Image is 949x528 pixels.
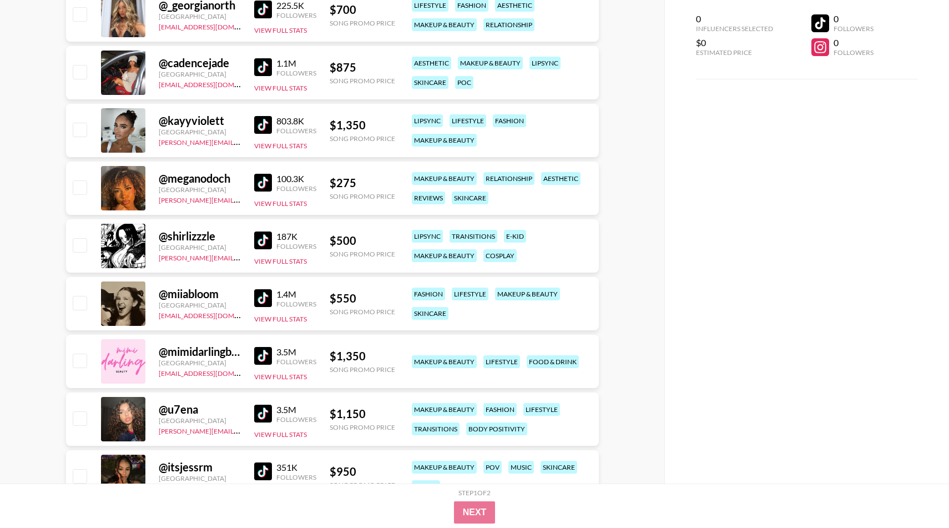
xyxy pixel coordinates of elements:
[412,114,443,127] div: lipsync
[276,115,316,127] div: 803.8K
[159,78,270,89] a: [EMAIL_ADDRESS][DOMAIN_NAME]
[254,26,307,34] button: View Full Stats
[330,118,395,132] div: $ 1,350
[483,18,534,31] div: relationship
[254,199,307,208] button: View Full Stats
[254,174,272,192] img: TikTok
[493,114,526,127] div: fashion
[276,346,316,358] div: 3.5M
[159,345,241,359] div: @ mimidarlingbeauty
[330,407,395,421] div: $ 1,150
[254,232,272,249] img: TikTok
[159,21,270,31] a: [EMAIL_ADDRESS][DOMAIN_NAME]
[483,461,502,474] div: pov
[159,474,241,482] div: [GEOGRAPHIC_DATA]
[159,243,241,252] div: [GEOGRAPHIC_DATA]
[159,287,241,301] div: @ miiabloom
[254,315,307,323] button: View Full Stats
[254,373,307,381] button: View Full Stats
[696,37,773,48] div: $0
[330,3,395,17] div: $ 700
[696,24,773,33] div: Influencers Selected
[254,405,272,423] img: TikTok
[455,76,473,89] div: poc
[159,252,323,262] a: [PERSON_NAME][EMAIL_ADDRESS][DOMAIN_NAME]
[159,229,241,243] div: @ shirlizzzle
[412,403,477,416] div: makeup & beauty
[330,465,395,479] div: $ 950
[159,114,241,128] div: @ kayyviolett
[276,473,316,481] div: Followers
[330,192,395,200] div: Song Promo Price
[159,70,241,78] div: [GEOGRAPHIC_DATA]
[159,56,241,70] div: @ cadencejade
[412,307,448,320] div: skincare
[483,249,517,262] div: cosplay
[412,461,477,474] div: makeup & beauty
[159,172,241,185] div: @ meganodoch
[159,460,241,474] div: @ itsjessrm
[454,501,496,524] button: Next
[159,185,241,194] div: [GEOGRAPHIC_DATA]
[330,234,395,248] div: $ 500
[834,24,874,33] div: Followers
[834,48,874,57] div: Followers
[834,37,874,48] div: 0
[330,423,395,431] div: Song Promo Price
[330,61,395,74] div: $ 875
[159,194,323,204] a: [PERSON_NAME][EMAIL_ADDRESS][DOMAIN_NAME]
[276,231,316,242] div: 187K
[254,347,272,365] img: TikTok
[458,489,491,497] div: Step 1 of 2
[159,416,241,425] div: [GEOGRAPHIC_DATA]
[330,349,395,363] div: $ 1,350
[276,69,316,77] div: Followers
[276,415,316,424] div: Followers
[483,355,520,368] div: lifestyle
[159,128,241,136] div: [GEOGRAPHIC_DATA]
[276,173,316,184] div: 100.3K
[541,461,577,474] div: skincare
[276,358,316,366] div: Followers
[696,48,773,57] div: Estimated Price
[508,461,534,474] div: music
[254,462,272,480] img: TikTok
[159,367,270,378] a: [EMAIL_ADDRESS][DOMAIN_NAME]
[452,192,488,204] div: skincare
[276,462,316,473] div: 351K
[452,288,488,300] div: lifestyle
[159,309,270,320] a: [EMAIL_ADDRESS][DOMAIN_NAME]
[458,57,523,69] div: makeup & beauty
[254,430,307,439] button: View Full Stats
[412,249,477,262] div: makeup & beauty
[894,472,936,515] iframe: Drift Widget Chat Controller
[450,230,497,243] div: transitions
[466,423,527,435] div: body positivity
[523,403,560,416] div: lifestyle
[330,77,395,85] div: Song Promo Price
[412,134,477,147] div: makeup & beauty
[330,365,395,374] div: Song Promo Price
[330,19,395,27] div: Song Promo Price
[412,57,451,69] div: aesthetic
[483,403,517,416] div: fashion
[159,359,241,367] div: [GEOGRAPHIC_DATA]
[254,1,272,18] img: TikTok
[412,230,443,243] div: lipsync
[276,127,316,135] div: Followers
[276,404,316,415] div: 3.5M
[254,142,307,150] button: View Full Stats
[159,403,241,416] div: @ u7ena
[330,481,395,489] div: Song Promo Price
[450,114,486,127] div: lifestyle
[276,289,316,300] div: 1.4M
[412,423,460,435] div: transitions
[330,250,395,258] div: Song Promo Price
[504,230,526,243] div: e-kid
[276,11,316,19] div: Followers
[529,57,561,69] div: lipsync
[254,289,272,307] img: TikTok
[276,300,316,308] div: Followers
[254,116,272,134] img: TikTok
[330,134,395,143] div: Song Promo Price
